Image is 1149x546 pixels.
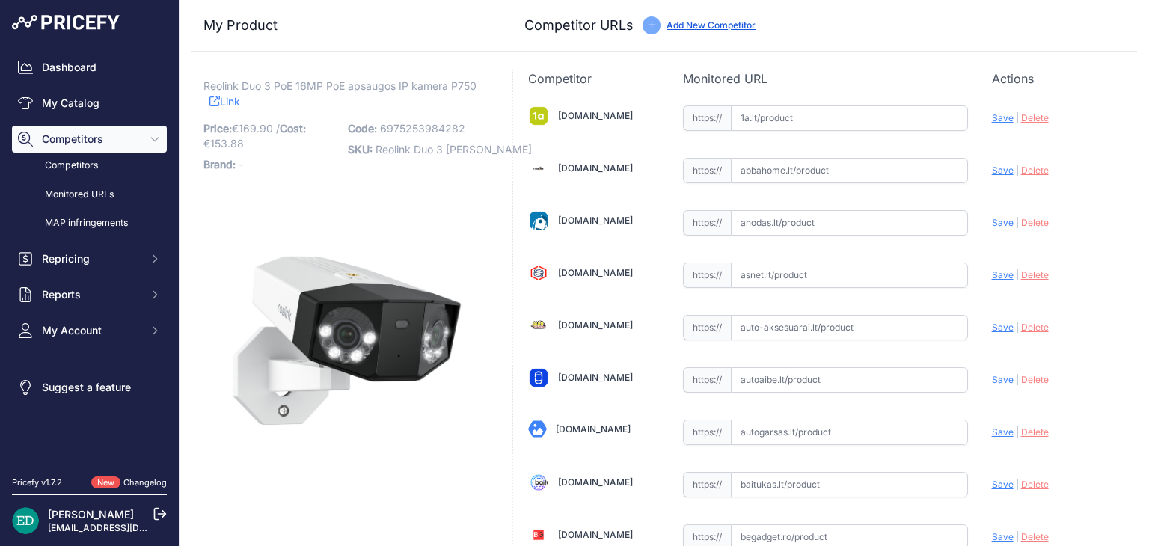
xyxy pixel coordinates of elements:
[683,263,731,288] span: https://
[1016,269,1019,280] span: |
[1016,112,1019,123] span: |
[992,112,1014,123] span: Save
[203,118,339,154] p: €
[731,420,968,445] input: autogarsas.lt/product
[992,165,1014,176] span: Save
[558,215,633,226] a: [DOMAIN_NAME]
[203,76,477,95] span: Reolink Duo 3 PoE 16MP PoE apsaugos IP kamera P750
[1021,165,1049,176] span: Delete
[1016,479,1019,490] span: |
[12,15,120,30] img: Pricefy Logo
[12,281,167,308] button: Reports
[992,269,1014,280] span: Save
[123,477,167,488] a: Changelog
[380,122,465,135] span: 6975253984282
[1021,374,1049,385] span: Delete
[42,323,140,338] span: My Account
[556,423,631,435] a: [DOMAIN_NAME]
[1021,269,1049,280] span: Delete
[42,251,140,266] span: Repricing
[683,367,731,393] span: https://
[42,287,140,302] span: Reports
[12,182,167,208] a: Monitored URLs
[683,210,731,236] span: https://
[558,162,633,174] a: [DOMAIN_NAME]
[992,217,1014,228] span: Save
[12,476,62,489] div: Pricefy v1.7.2
[528,70,658,88] p: Competitor
[731,315,968,340] input: auto-aksesuarai.lt/product
[558,529,633,540] a: [DOMAIN_NAME]
[683,315,731,340] span: https://
[1021,479,1049,490] span: Delete
[12,90,167,117] a: My Catalog
[348,143,373,156] span: SKU:
[992,531,1014,542] span: Save
[992,426,1014,438] span: Save
[683,420,731,445] span: https://
[731,263,968,288] input: asnet.lt/product
[48,508,134,521] a: [PERSON_NAME]
[558,372,633,383] a: [DOMAIN_NAME]
[683,105,731,131] span: https://
[12,317,167,344] button: My Account
[12,374,167,401] a: Suggest a feature
[12,126,167,153] button: Competitors
[48,522,204,533] a: [EMAIL_ADDRESS][DOMAIN_NAME]
[376,143,532,156] span: Reolink Duo 3 [PERSON_NAME]
[209,92,240,111] a: Link
[558,476,633,488] a: [DOMAIN_NAME]
[667,19,756,31] a: Add New Competitor
[203,158,236,171] span: Brand:
[1021,217,1049,228] span: Delete
[1016,426,1019,438] span: |
[683,70,968,88] p: Monitored URL
[731,210,968,236] input: anodas.lt/product
[558,110,633,121] a: [DOMAIN_NAME]
[683,158,731,183] span: https://
[1021,112,1049,123] span: Delete
[280,122,306,135] span: Cost:
[239,122,273,135] span: 169.90
[558,319,633,331] a: [DOMAIN_NAME]
[12,210,167,236] a: MAP infringements
[992,479,1014,490] span: Save
[731,158,968,183] input: abbahome.lt/product
[683,472,731,497] span: https://
[1021,426,1049,438] span: Delete
[1021,531,1049,542] span: Delete
[12,245,167,272] button: Repricing
[12,54,167,458] nav: Sidebar
[210,137,244,150] span: 153.88
[203,122,232,135] span: Price:
[731,367,968,393] input: autoaibe.lt/product
[42,132,140,147] span: Competitors
[12,153,167,179] a: Competitors
[1016,374,1019,385] span: |
[992,374,1014,385] span: Save
[524,15,634,36] h3: Competitor URLs
[992,70,1122,88] p: Actions
[1016,531,1019,542] span: |
[12,54,167,81] a: Dashboard
[1021,322,1049,333] span: Delete
[558,267,633,278] a: [DOMAIN_NAME]
[91,476,120,489] span: New
[1016,165,1019,176] span: |
[348,122,377,135] span: Code:
[992,322,1014,333] span: Save
[203,15,482,36] h3: My Product
[1016,322,1019,333] span: |
[1016,217,1019,228] span: |
[731,472,968,497] input: baitukas.lt/product
[239,158,243,171] span: -
[731,105,968,131] input: 1a.lt/product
